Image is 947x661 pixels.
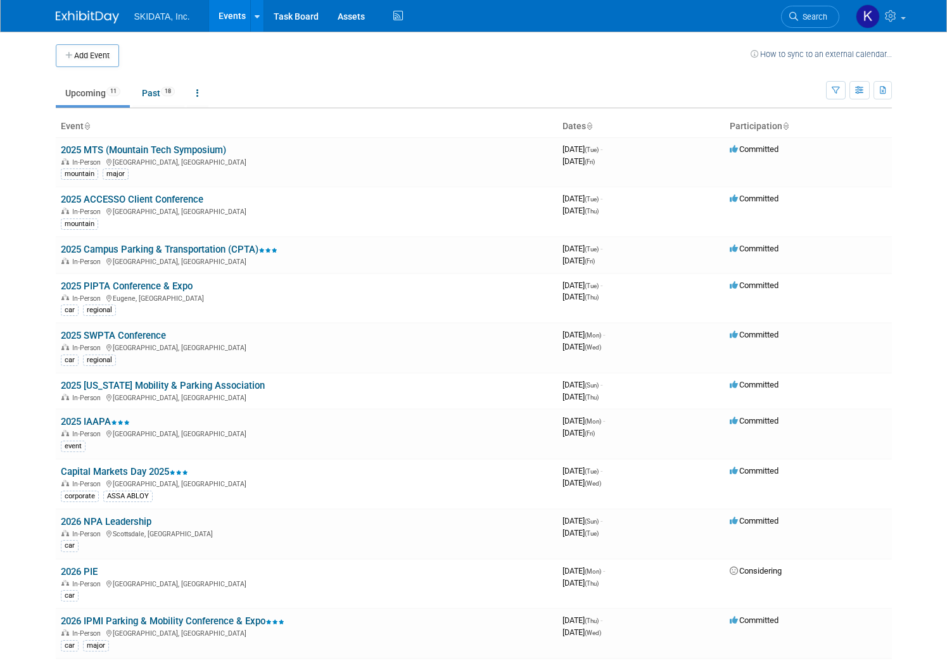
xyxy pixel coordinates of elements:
[83,355,116,366] div: regional
[562,478,601,488] span: [DATE]
[856,4,880,28] img: Kim Masoner
[730,144,779,154] span: Committed
[61,206,552,216] div: [GEOGRAPHIC_DATA], [GEOGRAPHIC_DATA]
[562,392,599,401] span: [DATE]
[585,258,595,265] span: (Fri)
[562,528,599,538] span: [DATE]
[585,568,601,575] span: (Mon)
[61,158,69,165] img: In-Person Event
[585,282,599,289] span: (Tue)
[751,49,892,59] a: How to sync to an external calendar...
[562,280,602,290] span: [DATE]
[61,218,98,230] div: mountain
[61,208,69,214] img: In-Person Event
[585,344,601,351] span: (Wed)
[562,428,595,438] span: [DATE]
[72,294,105,303] span: In-Person
[72,344,105,352] span: In-Person
[585,332,601,339] span: (Mon)
[601,380,602,389] span: -
[72,480,105,488] span: In-Person
[61,441,86,452] div: event
[585,196,599,203] span: (Tue)
[61,256,552,266] div: [GEOGRAPHIC_DATA], [GEOGRAPHIC_DATA]
[562,516,602,526] span: [DATE]
[61,330,166,341] a: 2025 SWPTA Conference
[562,578,599,588] span: [DATE]
[562,292,599,301] span: [DATE]
[61,480,69,486] img: In-Person Event
[730,516,779,526] span: Committed
[603,566,605,576] span: -
[61,344,69,350] img: In-Person Event
[61,144,226,156] a: 2025 MTS (Mountain Tech Symposium)
[84,121,90,131] a: Sort by Event Name
[562,330,605,339] span: [DATE]
[56,11,119,23] img: ExhibitDay
[557,116,725,137] th: Dates
[585,629,601,636] span: (Wed)
[585,518,599,525] span: (Sun)
[61,491,99,502] div: corporate
[61,578,552,588] div: [GEOGRAPHIC_DATA], [GEOGRAPHIC_DATA]
[601,516,602,526] span: -
[585,580,599,587] span: (Thu)
[562,156,595,166] span: [DATE]
[585,394,599,401] span: (Thu)
[585,418,601,425] span: (Mon)
[72,530,105,538] span: In-Person
[61,392,552,402] div: [GEOGRAPHIC_DATA], [GEOGRAPHIC_DATA]
[61,293,552,303] div: Eugene, [GEOGRAPHIC_DATA]
[134,11,190,22] span: SKIDATA, Inc.
[725,116,892,137] th: Participation
[103,491,153,502] div: ASSA ABLOY
[562,416,605,425] span: [DATE]
[61,540,79,551] div: car
[72,208,105,216] span: In-Person
[61,355,79,366] div: car
[72,629,105,638] span: In-Person
[562,256,595,265] span: [DATE]
[61,416,130,427] a: 2025 IAAPA
[585,430,595,437] span: (Fri)
[585,468,599,475] span: (Tue)
[61,194,203,205] a: 2025 ACCESSO Client Conference
[730,466,779,475] span: Committed
[601,194,602,203] span: -
[61,294,69,301] img: In-Person Event
[585,208,599,215] span: (Thu)
[61,627,552,638] div: [GEOGRAPHIC_DATA], [GEOGRAPHIC_DATA]
[61,428,552,438] div: [GEOGRAPHIC_DATA], [GEOGRAPHIC_DATA]
[83,640,109,652] div: major
[562,627,601,637] span: [DATE]
[72,394,105,402] span: In-Person
[61,629,69,636] img: In-Person Event
[103,168,129,180] div: major
[586,121,592,131] a: Sort by Start Date
[61,580,69,586] img: In-Person Event
[61,430,69,436] img: In-Person Event
[61,590,79,601] div: car
[585,617,599,624] span: (Thu)
[730,615,779,625] span: Committed
[601,280,602,290] span: -
[56,44,119,67] button: Add Event
[161,87,175,96] span: 18
[61,394,69,400] img: In-Person Event
[61,305,79,316] div: car
[562,342,601,351] span: [DATE]
[61,168,98,180] div: mountain
[61,566,98,577] a: 2026 PIE
[61,478,552,488] div: [GEOGRAPHIC_DATA], [GEOGRAPHIC_DATA]
[562,466,602,475] span: [DATE]
[61,615,284,627] a: 2026 IPMI Parking & Mobility Conference & Expo
[72,158,105,167] span: In-Person
[562,615,602,625] span: [DATE]
[603,416,605,425] span: -
[781,6,839,28] a: Search
[730,380,779,389] span: Committed
[562,194,602,203] span: [DATE]
[601,466,602,475] span: -
[562,566,605,576] span: [DATE]
[83,305,116,316] div: regional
